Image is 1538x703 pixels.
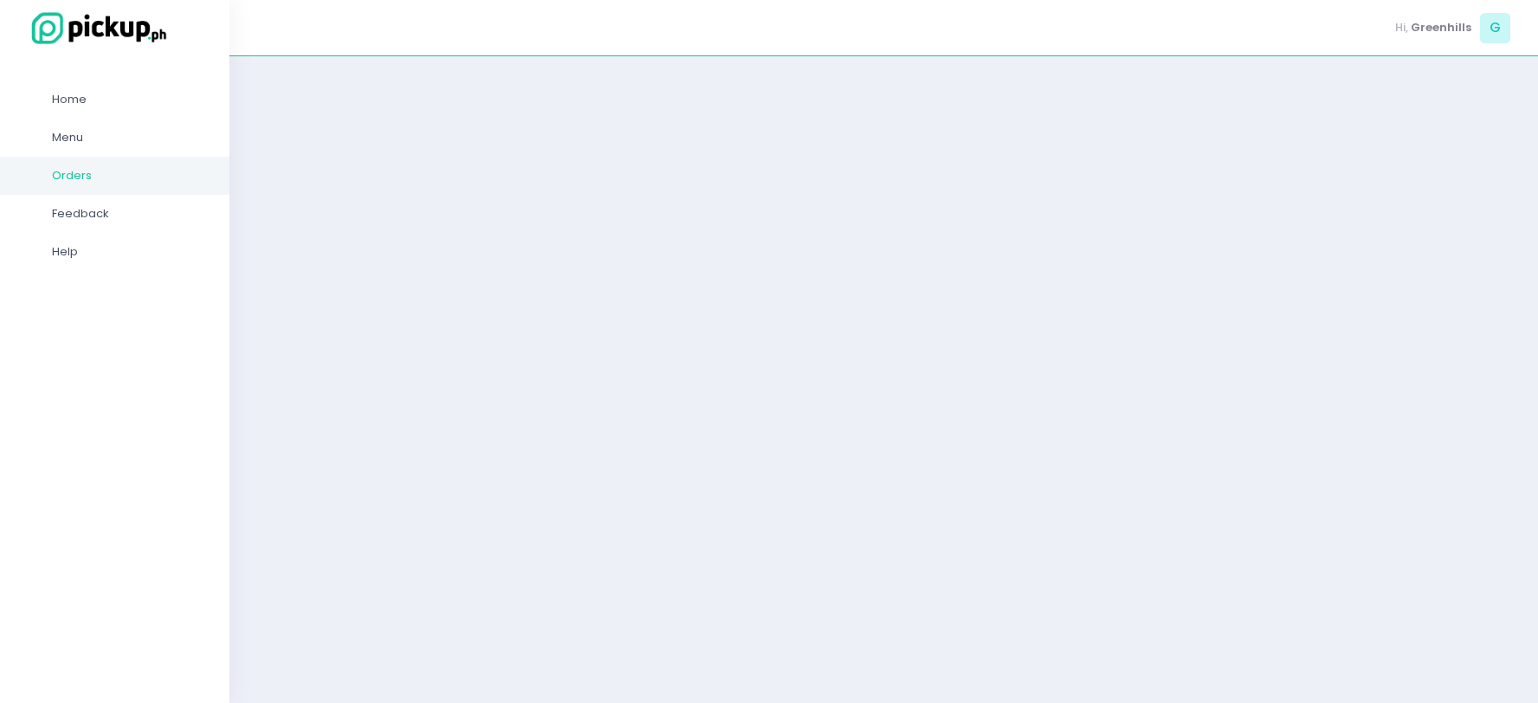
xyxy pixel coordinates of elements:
[1411,19,1471,36] span: Greenhills
[22,10,169,47] img: logo
[1480,13,1510,43] span: G
[52,203,208,225] span: Feedback
[52,164,208,187] span: Orders
[52,88,208,111] span: Home
[52,126,208,149] span: Menu
[52,241,208,263] span: Help
[1395,19,1408,36] span: Hi,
